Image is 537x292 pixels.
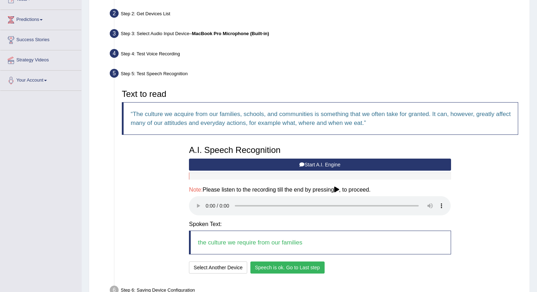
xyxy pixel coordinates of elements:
a: Predictions [0,10,81,28]
button: Select Another Device [189,261,247,274]
div: Step 5: Test Speech Recognition [107,67,526,82]
button: Start A.I. Engine [189,159,451,171]
h4: Spoken Text: [189,221,451,227]
h3: A.I. Speech Recognition [189,145,451,155]
a: Strategy Videos [0,50,81,68]
a: Your Account [0,71,81,88]
a: Success Stories [0,30,81,48]
div: Step 3: Select Audio Input Device [107,27,526,43]
div: Step 4: Test Voice Recording [107,47,526,62]
q: The culture we acquire from our families, schools, and communities is something that we often tak... [131,111,511,126]
h4: Please listen to the recording till the end by pressing , to proceed. [189,187,451,193]
h3: Text to read [122,89,518,99]
b: MacBook Pro Microphone (Built-in) [192,31,269,36]
div: Step 2: Get Devices List [107,7,526,22]
blockquote: the culture we require from our families [189,231,451,254]
span: Note: [189,187,202,193]
button: Speech is ok. Go to Last step [250,261,325,274]
span: – [189,31,269,36]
